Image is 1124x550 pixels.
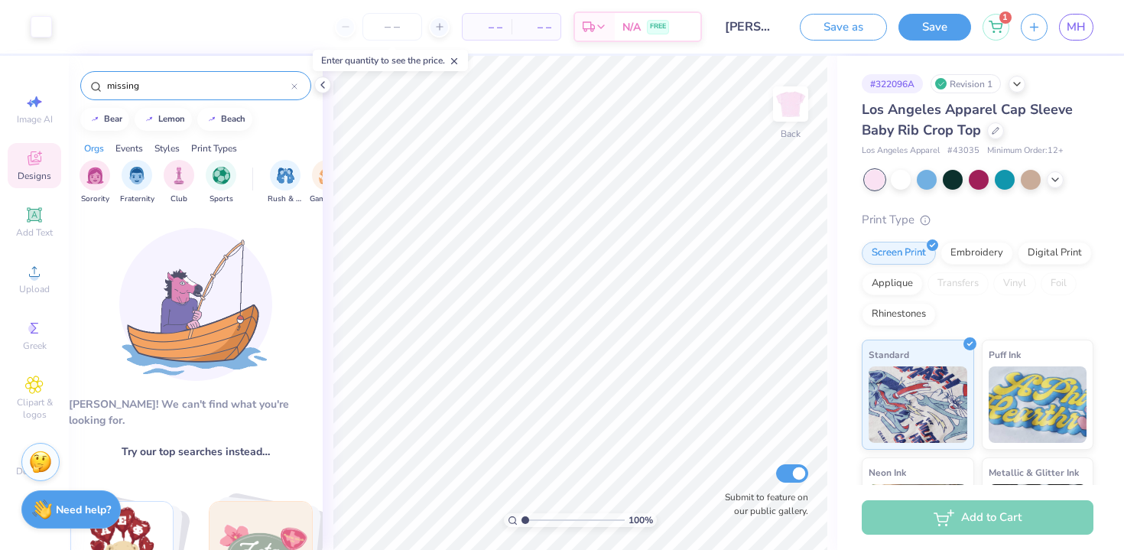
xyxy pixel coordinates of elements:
img: Club Image [171,167,187,184]
img: trend_line.gif [89,115,101,124]
span: Game Day [310,194,345,205]
div: bear [104,115,122,123]
div: filter for Sports [206,160,236,205]
input: Try "Alpha" [106,78,291,93]
span: Upload [19,283,50,295]
button: filter button [120,160,154,205]
div: Print Type [862,211,1093,229]
span: Designs [18,170,51,182]
span: MH [1067,18,1086,36]
img: trend_line.gif [206,115,218,124]
span: Neon Ink [869,464,906,480]
button: lemon [135,108,192,131]
button: filter button [268,160,303,205]
div: Enter quantity to see the price. [313,50,468,71]
div: beach [221,115,245,123]
span: Los Angeles Apparel [862,145,940,158]
div: filter for Club [164,160,194,205]
div: Styles [154,142,180,155]
span: Minimum Order: 12 + [987,145,1064,158]
div: Embroidery [940,242,1013,265]
a: MH [1059,14,1093,41]
button: filter button [206,160,236,205]
button: filter button [80,160,110,205]
div: filter for Fraternity [120,160,154,205]
strong: Need help? [56,503,111,517]
div: Screen Print [862,242,936,265]
div: filter for Game Day [310,160,345,205]
button: Save [898,14,971,41]
span: Add Text [16,226,53,239]
span: 100 % [629,513,653,527]
button: beach [197,108,252,131]
span: Sorority [81,194,109,205]
div: Back [781,127,801,141]
div: Transfers [927,272,989,295]
div: lemon [158,115,185,123]
span: Greek [23,340,47,352]
span: FREE [650,21,666,32]
span: Metallic & Glitter Ink [989,464,1079,480]
div: Applique [862,272,923,295]
label: Submit to feature on our public gallery. [716,490,808,518]
div: Orgs [84,142,104,155]
img: Game Day Image [319,167,336,184]
span: Fraternity [120,194,154,205]
div: Events [115,142,143,155]
span: Image AI [17,113,53,125]
span: Clipart & logos [8,396,61,421]
img: Standard [869,366,967,443]
span: Sports [210,194,233,205]
span: – – [521,19,551,35]
button: bear [80,108,129,131]
div: Vinyl [993,272,1036,295]
div: Print Types [191,142,237,155]
span: # 43035 [947,145,979,158]
span: Puff Ink [989,347,1021,363]
span: Club [171,194,187,205]
span: Decorate [16,465,53,477]
div: [PERSON_NAME]! We can't find what you're looking for. [69,396,323,428]
img: trend_line.gif [143,115,155,124]
button: filter button [310,160,345,205]
span: 1 [999,11,1012,24]
img: Rush & Bid Image [277,167,294,184]
img: Back [775,89,806,119]
button: Save as [800,14,887,41]
span: Rush & Bid [268,194,303,205]
span: Try our top searches instead… [122,444,270,460]
div: Revision 1 [931,74,1001,93]
span: – – [472,19,502,35]
img: Puff Ink [989,366,1087,443]
div: Foil [1041,272,1077,295]
input: Untitled Design [713,11,788,42]
button: filter button [164,160,194,205]
span: Los Angeles Apparel Cap Sleeve Baby Rib Crop Top [862,100,1073,139]
img: Sorority Image [86,167,104,184]
div: filter for Rush & Bid [268,160,303,205]
div: Digital Print [1018,242,1092,265]
span: Standard [869,347,909,363]
img: Sports Image [213,167,230,184]
div: # 322096A [862,74,923,93]
div: filter for Sorority [80,160,110,205]
span: N/A [622,19,641,35]
input: – – [362,13,422,41]
div: Rhinestones [862,303,936,326]
img: Fraternity Image [128,167,145,184]
img: Loading... [119,228,272,381]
